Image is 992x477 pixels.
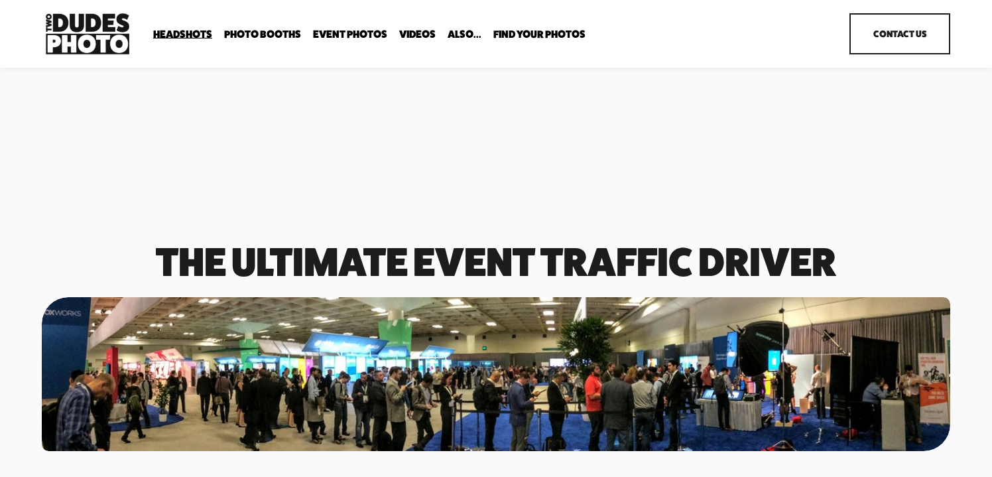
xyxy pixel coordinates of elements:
[224,29,301,40] span: Photo Booths
[448,28,481,40] a: folder dropdown
[313,28,387,40] a: Event Photos
[493,29,586,40] span: Find Your Photos
[153,29,212,40] span: Headshots
[224,28,301,40] a: folder dropdown
[42,243,950,280] h1: The Ultimate event traffic driver
[153,28,212,40] a: folder dropdown
[448,29,481,40] span: Also...
[399,28,436,40] a: Videos
[42,10,133,58] img: Two Dudes Photo | Headshots, Portraits &amp; Photo Booths
[849,13,950,54] a: Contact Us
[493,28,586,40] a: folder dropdown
